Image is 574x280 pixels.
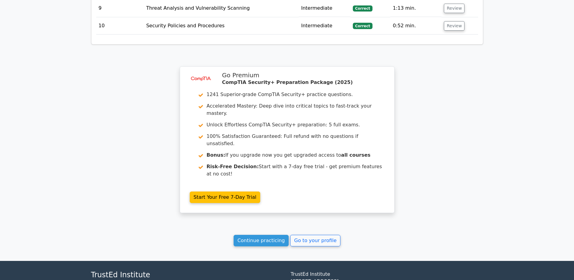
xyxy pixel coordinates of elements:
[353,5,372,12] span: Correct
[91,271,284,279] h4: TrustEd Institute
[299,17,350,35] td: Intermediate
[96,17,144,35] td: 10
[234,235,289,246] a: Continue practicing
[390,17,441,35] td: 0:52 min.
[444,4,464,13] button: Review
[290,235,340,246] a: Go to your profile
[444,21,464,31] button: Review
[190,192,261,203] a: Start Your Free 7-Day Trial
[144,17,299,35] td: Security Policies and Procedures
[353,23,372,29] span: Correct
